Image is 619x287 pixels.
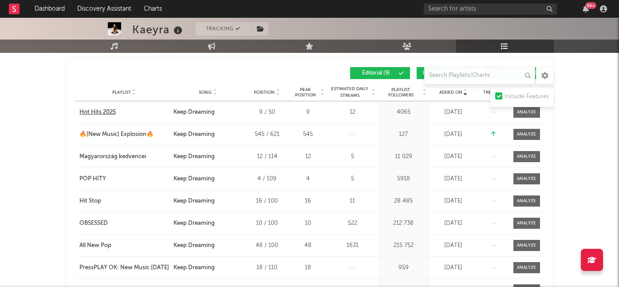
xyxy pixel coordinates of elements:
[79,263,169,272] a: PressPLAY OK: New Music [DATE]
[380,108,427,117] div: 4065
[79,241,111,250] div: All New Pop
[417,67,478,79] button: Independent(42)
[247,152,287,161] div: 12 / 114
[247,197,287,206] div: 16 / 100
[431,108,476,117] div: [DATE]
[79,108,116,117] div: Hot Hits 2025
[132,22,185,37] div: Kaeyra
[583,5,589,12] button: 99+
[292,108,325,117] div: 9
[79,130,154,139] div: 🔥[New Music] Explosion🔥
[483,90,498,95] span: Trend
[380,175,427,183] div: 5918
[79,219,108,228] div: OBSESSED
[112,90,131,95] span: Playlist
[431,130,476,139] div: [DATE]
[173,241,215,250] div: Keep Dreaming
[329,108,376,117] div: 12
[424,67,535,84] input: Search Playlists/Charts
[380,241,427,250] div: 215 752
[431,197,476,206] div: [DATE]
[356,71,397,76] span: Editorial ( 9 )
[585,2,596,9] div: 99 +
[292,263,325,272] div: 18
[292,175,325,183] div: 4
[329,219,376,228] div: 522
[380,197,427,206] div: 28 485
[329,175,376,183] div: 5
[380,130,427,139] div: 127
[329,197,376,206] div: 11
[292,87,319,98] span: Peak Position
[173,197,215,206] div: Keep Dreaming
[79,175,106,183] div: POP HITY
[292,152,325,161] div: 12
[79,152,169,161] a: Magyarország kedvencei
[431,219,476,228] div: [DATE]
[79,175,169,183] a: POP HITY
[329,241,376,250] div: 1631
[79,130,169,139] a: 🔥[New Music] Explosion🔥
[79,241,169,250] a: All New Pop
[329,152,376,161] div: 5
[247,241,287,250] div: 48 / 100
[505,92,549,102] div: Include Features
[292,241,325,250] div: 48
[173,219,215,228] div: Keep Dreaming
[424,4,557,15] input: Search for artists
[380,263,427,272] div: 959
[292,130,325,139] div: 545
[247,263,287,272] div: 18 / 110
[173,130,215,139] div: Keep Dreaming
[292,197,325,206] div: 16
[247,130,287,139] div: 545 / 621
[79,108,169,117] a: Hot Hits 2025
[380,152,427,161] div: 11 029
[247,175,287,183] div: 4 / 109
[247,219,287,228] div: 10 / 100
[79,197,101,206] div: Hit Stop
[173,175,215,183] div: Keep Dreaming
[292,219,325,228] div: 10
[329,86,371,99] span: Estimated Daily Streams
[79,152,146,161] div: Magyarország kedvencei
[431,263,476,272] div: [DATE]
[431,175,476,183] div: [DATE]
[196,22,251,36] button: Tracking
[173,108,215,117] div: Keep Dreaming
[439,90,462,95] span: Added On
[380,87,422,98] span: Playlist Followers
[199,90,212,95] span: Song
[79,219,169,228] a: OBSESSED
[247,108,287,117] div: 9 / 50
[254,90,275,95] span: Position
[380,219,427,228] div: 212 738
[79,197,169,206] a: Hit Stop
[173,263,215,272] div: Keep Dreaming
[173,152,215,161] div: Keep Dreaming
[431,241,476,250] div: [DATE]
[350,67,410,79] button: Editorial(9)
[422,71,465,76] span: Independent ( 42 )
[431,152,476,161] div: [DATE]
